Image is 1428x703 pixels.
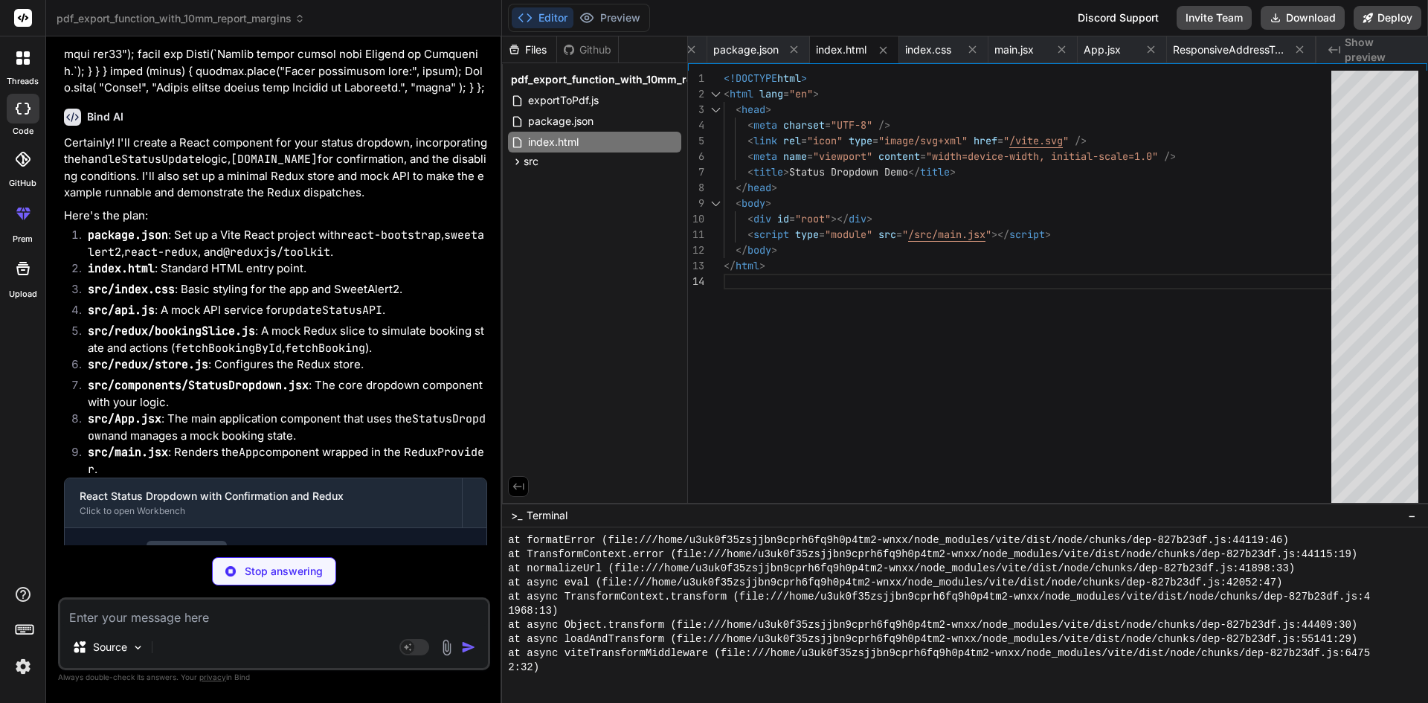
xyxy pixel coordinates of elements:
[508,646,1370,661] span: at async viteTransformMiddleware (file:///home/u3uk0f35zsjjbn9cprh6fq9h0p4tm2-wnxx/node_modules/v...
[985,228,991,241] span: "
[783,118,825,132] span: charset
[527,92,600,109] span: exportToPdf.js
[1408,508,1416,523] span: −
[88,282,175,297] code: src/index.css
[1164,150,1176,163] span: />
[688,118,704,133] div: 4
[777,212,789,225] span: id
[88,228,484,260] code: sweetalert2
[742,196,765,210] span: body
[819,228,825,241] span: =
[175,341,282,356] code: fetchBookingById
[872,134,878,147] span: =
[1173,42,1284,57] span: ResponsiveAddressTable.jsx
[688,149,704,164] div: 6
[88,228,168,243] code: package.json
[747,243,771,257] span: body
[87,109,123,124] h6: Bind AI
[849,212,866,225] span: div
[573,7,646,28] button: Preview
[801,71,807,85] span: >
[789,165,908,179] span: Status Dropdown Demo
[88,445,168,460] code: src/main.jsx
[223,245,330,260] code: @reduxjs/toolkit
[896,228,902,241] span: =
[81,152,202,167] code: handleStatusUpdate
[80,489,447,504] div: React Status Dropdown with Confirmation and Redux
[759,259,765,272] span: >
[1045,228,1051,241] span: >
[508,661,539,675] span: 2:32)
[783,134,801,147] span: rel
[13,233,33,245] label: prem
[341,228,441,243] code: react-bootstrap
[878,134,968,147] span: "image/svg+xml"
[902,228,908,241] span: "
[508,604,558,618] span: 1968:13)
[801,134,807,147] span: =
[753,165,783,179] span: title
[747,134,753,147] span: <
[747,181,771,194] span: head
[783,165,789,179] span: >
[245,564,323,579] p: Stop answering
[88,411,161,426] code: src/App.jsx
[825,118,831,132] span: =
[88,324,255,338] code: src/redux/bookingSlice.js
[724,71,777,85] span: <!DOCTYPE
[831,118,872,132] span: "UTF-8"
[706,86,725,102] div: Click to collapse the range.
[688,211,704,227] div: 10
[239,445,259,460] code: App
[527,133,580,151] span: index.html
[508,548,1357,562] span: at TransformContext.error (file:///home/u3uk0f35zsjjbn9cprh6fq9h0p4tm2-wnxx/node_modules/vite/dis...
[753,118,777,132] span: meta
[688,71,704,86] div: 1
[88,411,486,443] code: StatusDropdown
[1084,42,1121,57] span: App.jsx
[508,618,1357,632] span: at async Object.transform (file:///home/u3uk0f35zsjjbn9cprh6fq9h0p4tm2-wnxx/node_modules/vite/dis...
[866,212,872,225] span: >
[688,180,704,196] div: 8
[753,134,777,147] span: link
[789,212,795,225] span: =
[813,150,872,163] span: "viewport"
[65,478,462,527] button: React Status Dropdown with Confirmation and ReduxClick to open Workbench
[1405,504,1419,527] button: −
[124,245,198,260] code: react-redux
[747,150,753,163] span: <
[706,196,725,211] div: Click to collapse the range.
[147,541,227,560] code: package.json
[807,150,813,163] span: =
[688,243,704,258] div: 12
[527,112,595,130] span: package.json
[111,543,227,558] div: Create
[7,75,39,88] label: threads
[713,42,779,57] span: package.json
[736,243,747,257] span: </
[524,154,538,169] span: src
[76,227,487,260] li: : Set up a Vite React project with , , , and .
[9,288,37,301] label: Upload
[76,281,487,302] li: : Basic styling for the app and SweetAlert2.
[789,87,813,100] span: "en"
[557,42,618,57] div: Github
[76,444,487,478] li: : Renders the component wrapped in the Redux .
[57,11,305,26] span: pdf_export_function_with_10mm_report_margins
[1069,6,1168,30] div: Discord Support
[736,259,759,272] span: html
[724,259,736,272] span: </
[508,533,1289,548] span: at formatError (file:///home/u3uk0f35zsjjbn9cprh6fq9h0p4tm2-wnxx/node_modules/vite/dist/node/chun...
[9,177,36,190] label: GitHub
[974,134,997,147] span: href
[747,228,753,241] span: <
[825,228,872,241] span: "module"
[736,196,742,210] span: <
[88,303,155,318] code: src/api.js
[771,181,777,194] span: >
[508,590,1370,604] span: at async TransformContext.transform (file:///home/u3uk0f35zsjjbn9cprh6fq9h0p4tm2-wnxx/node_module...
[783,150,807,163] span: name
[76,377,487,411] li: : The core dropdown component with your logic.
[816,42,866,57] span: index.html
[688,258,704,274] div: 13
